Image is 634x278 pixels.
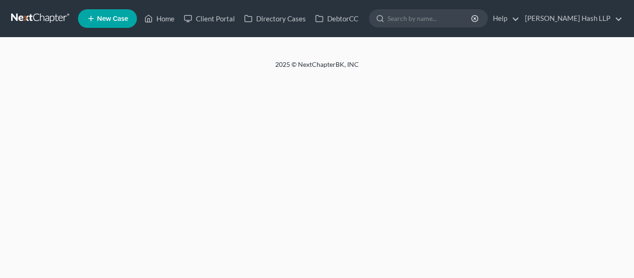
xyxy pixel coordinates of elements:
div: 2025 © NextChapterBK, INC [52,60,582,77]
input: Search by name... [388,10,472,27]
span: New Case [97,15,128,22]
a: Help [488,10,519,27]
a: Client Portal [179,10,239,27]
a: DebtorCC [311,10,363,27]
a: Home [140,10,179,27]
a: [PERSON_NAME] Hash LLP [520,10,622,27]
a: Directory Cases [239,10,311,27]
